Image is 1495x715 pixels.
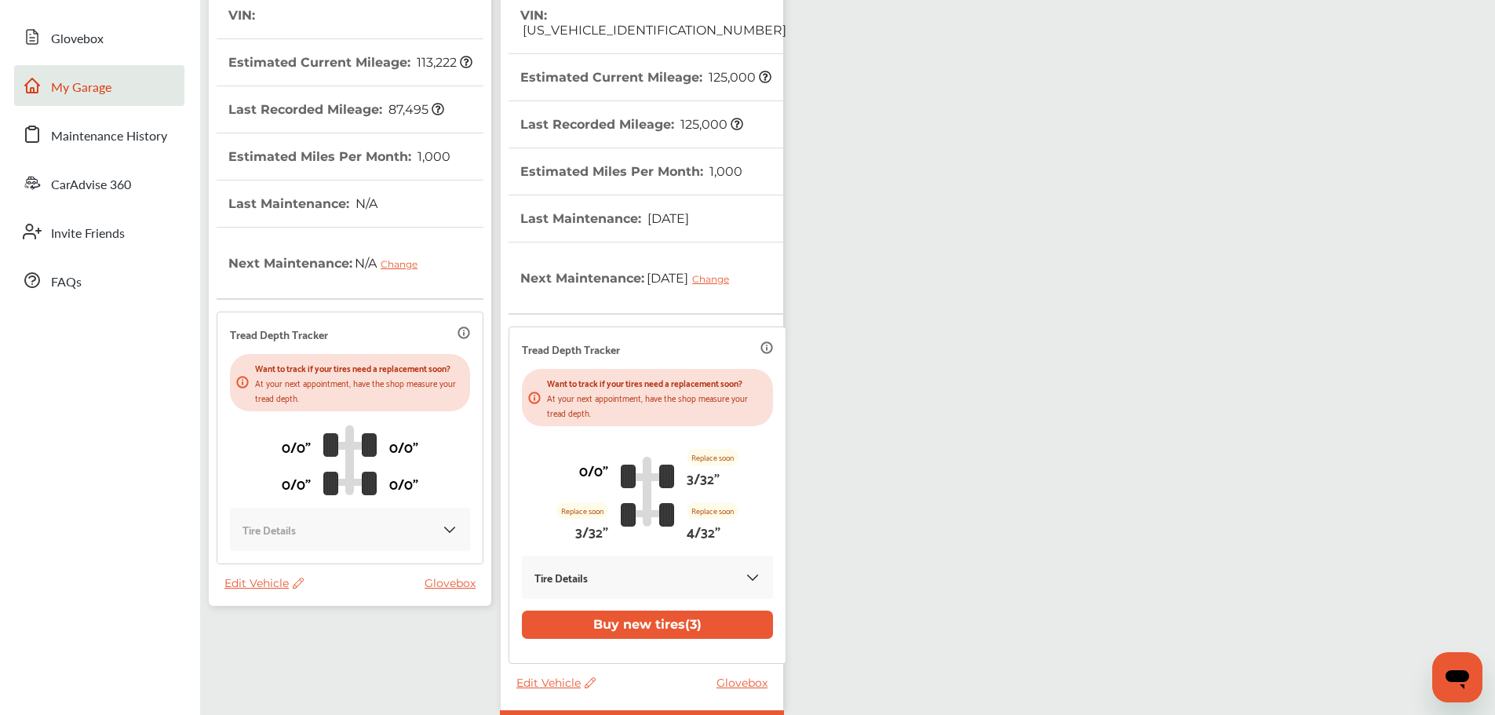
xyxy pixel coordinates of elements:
span: CarAdvise 360 [51,175,131,195]
span: 87,495 [386,102,444,117]
p: 3/32" [575,519,608,543]
p: 0/0" [579,458,608,482]
span: [US_VEHICLE_IDENTIFICATION_NUMBER] [520,23,786,38]
span: N/A [353,196,377,211]
span: My Garage [51,78,111,98]
iframe: Button to launch messaging window [1432,652,1482,702]
span: Edit Vehicle [516,676,596,690]
div: Change [381,258,425,270]
th: Last Maintenance : [520,195,689,242]
div: Change [692,273,737,285]
span: Invite Friends [51,224,125,244]
span: Maintenance History [51,126,167,147]
p: Want to track if your tires need a replacement soon? [547,375,767,390]
button: Buy new tires(3) [522,611,773,639]
span: 1,000 [415,149,450,164]
p: Tire Details [242,520,296,538]
img: tire_track_logo.b900bcbc.svg [323,425,377,495]
th: Next Maintenance : [520,243,741,313]
p: Tire Details [534,568,588,586]
a: Glovebox [14,16,184,57]
th: Estimated Current Mileage : [228,39,472,86]
span: [DATE] [644,258,741,297]
th: Last Recorded Mileage : [520,101,743,148]
p: At your next appointment, have the shop measure your tread depth. [547,390,767,420]
p: Replace soon [687,449,738,465]
p: Tread Depth Tracker [230,325,328,343]
span: 125,000 [706,70,771,85]
p: Want to track if your tires need a replacement soon? [255,360,464,375]
p: Replace soon [687,502,738,519]
p: At your next appointment, have the shop measure your tread depth. [255,375,464,405]
a: FAQs [14,260,184,301]
a: Maintenance History [14,114,184,155]
span: 1,000 [707,164,742,179]
a: My Garage [14,65,184,106]
img: KOKaJQAAAABJRU5ErkJggg== [745,570,760,585]
span: 113,222 [414,55,472,70]
img: tire_track_logo.b900bcbc.svg [621,456,674,527]
p: 0/0" [389,434,418,458]
th: Estimated Miles Per Month : [228,133,450,180]
th: Estimated Current Mileage : [520,54,771,100]
p: 3/32" [687,465,720,490]
th: Last Recorded Mileage : [228,86,444,133]
span: 125,000 [678,117,743,132]
p: Replace soon [556,502,608,519]
span: N/A [352,243,429,283]
p: 0/0" [282,471,311,495]
th: Last Maintenance : [228,181,377,227]
span: Edit Vehicle [224,576,304,590]
a: CarAdvise 360 [14,162,184,203]
p: 0/0" [389,471,418,495]
p: 0/0" [282,434,311,458]
span: Glovebox [51,29,104,49]
p: Tread Depth Tracker [522,340,620,358]
a: Glovebox [425,576,483,590]
a: Glovebox [717,676,775,690]
a: Invite Friends [14,211,184,252]
p: 4/32" [687,519,720,543]
span: [DATE] [645,211,689,226]
th: Estimated Miles Per Month : [520,148,742,195]
img: KOKaJQAAAABJRU5ErkJggg== [442,522,458,538]
span: FAQs [51,272,82,293]
th: Next Maintenance : [228,228,429,298]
